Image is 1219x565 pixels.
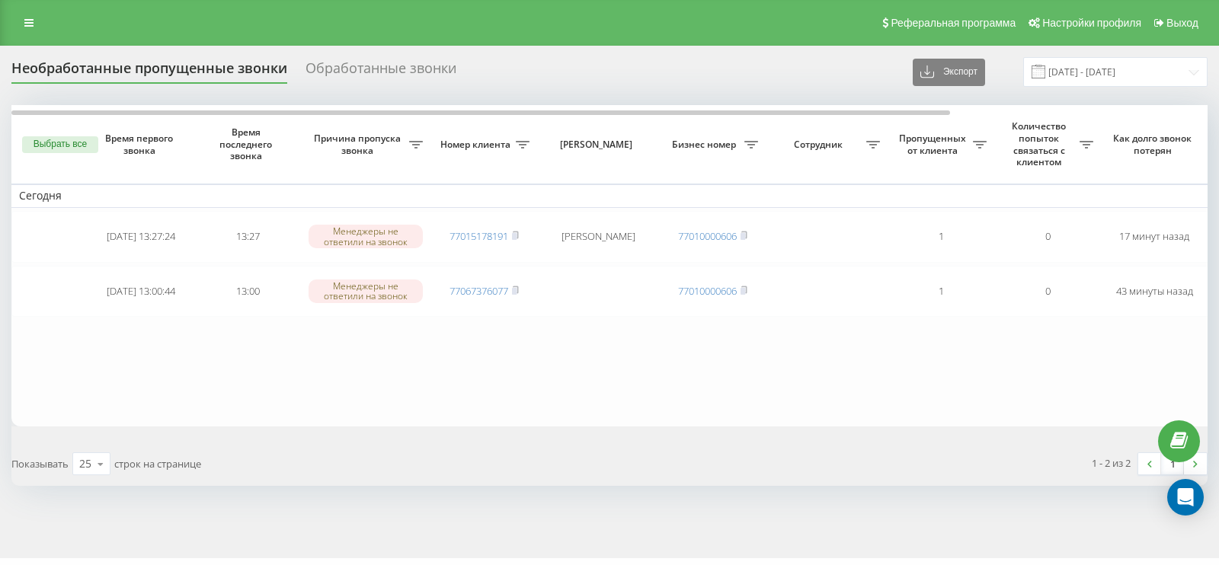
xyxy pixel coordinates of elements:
[1167,479,1204,516] div: Open Intercom Messenger
[88,211,194,263] td: [DATE] 13:27:24
[11,60,287,84] div: Необработанные пропущенные звонки
[1113,132,1195,156] span: Как долго звонок потерян
[306,60,456,84] div: Обработанные звонки
[438,139,516,151] span: Номер клиента
[450,284,508,298] a: 77067376077
[79,456,91,471] div: 25
[1101,266,1208,318] td: 43 минуты назад
[22,136,98,153] button: Выбрать все
[1002,120,1080,168] span: Количество попыток связаться с клиентом
[194,211,301,263] td: 13:27
[994,266,1101,318] td: 0
[1092,455,1131,471] div: 1 - 2 из 2
[1101,211,1208,263] td: 17 минут назад
[913,59,985,86] button: Экспорт
[994,211,1101,263] td: 0
[194,266,301,318] td: 13:00
[114,457,201,471] span: строк на странице
[667,139,744,151] span: Бизнес номер
[895,132,973,156] span: Пропущенных от клиента
[309,132,409,156] span: Причина пропуска звонка
[309,225,423,247] div: Менеджеры не ответили на звонок
[1166,17,1198,29] span: Выход
[100,132,182,156] span: Время первого звонка
[678,229,737,243] a: 77010000606
[891,17,1016,29] span: Реферальная программа
[888,266,994,318] td: 1
[206,126,289,162] span: Время последнего звонка
[309,279,423,302] div: Менеджеры не ответили на звонок
[88,266,194,318] td: [DATE] 13:00:44
[1161,453,1184,474] a: 1
[678,284,737,298] a: 77010000606
[773,139,866,151] span: Сотрудник
[888,211,994,263] td: 1
[550,139,646,151] span: [PERSON_NAME]
[11,457,69,471] span: Показывать
[1042,17,1141,29] span: Настройки профиля
[537,211,659,263] td: [PERSON_NAME]
[450,229,508,243] a: 77015178191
